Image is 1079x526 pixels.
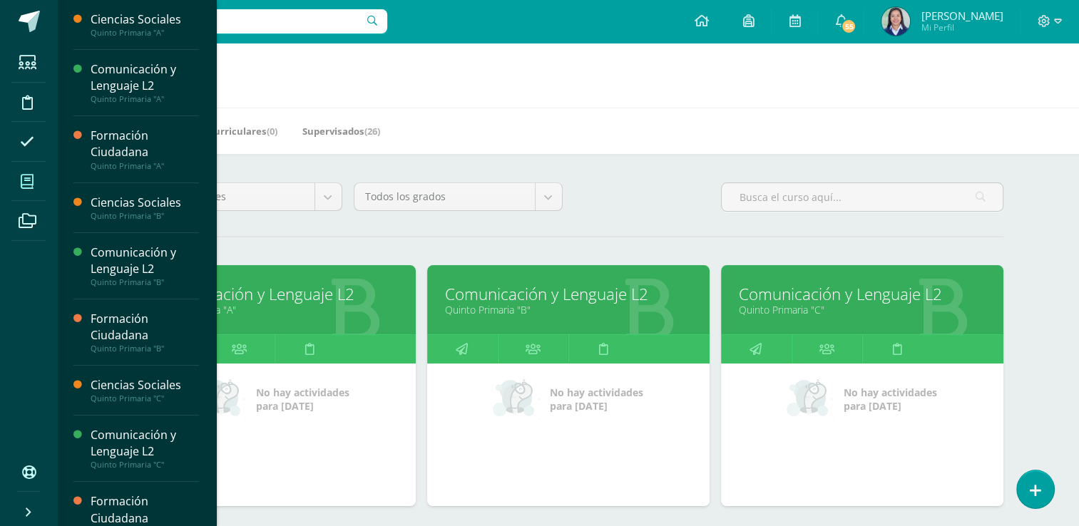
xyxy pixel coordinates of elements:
[91,28,199,38] div: Quinto Primaria "A"
[91,195,199,221] a: Ciencias SocialesQuinto Primaria "B"
[722,183,1003,211] input: Busca el curso aquí...
[91,61,199,94] div: Comunicación y Lenguaje L2
[91,244,199,287] a: Comunicación y Lenguaje L2Quinto Primaria "B"
[91,128,199,160] div: Formación Ciudadana
[739,283,986,305] a: Comunicación y Lenguaje L2
[91,94,199,104] div: Quinto Primaria "A"
[91,211,199,221] div: Quinto Primaria "B"
[841,19,856,34] span: 55
[91,427,199,460] div: Comunicación y Lenguaje L2
[91,460,199,470] div: Quinto Primaria "C"
[302,120,380,143] a: Supervisados(26)
[787,378,834,421] img: no_activities_small.png
[91,11,199,28] div: Ciencias Sociales
[364,125,380,138] span: (26)
[550,386,643,413] span: No hay actividades para [DATE]
[493,378,540,421] img: no_activities_small.png
[91,427,199,470] a: Comunicación y Lenguaje L2Quinto Primaria "C"
[354,183,562,210] a: Todos los grados
[921,21,1003,33] span: Mi Perfil
[844,386,937,413] span: No hay actividades para [DATE]
[91,244,199,277] div: Comunicación y Lenguaje L2
[91,128,199,170] a: Formación CiudadanaQuinto Primaria "A"
[267,125,277,138] span: (0)
[739,303,986,316] a: Quinto Primaria "C"
[91,344,199,354] div: Quinto Primaria "B"
[134,183,342,210] a: Todos los niveles
[91,377,199,393] div: Ciencias Sociales
[145,183,304,210] span: Todos los niveles
[151,283,398,305] a: Comunicación y Lenguaje L2
[91,11,199,38] a: Ciencias SocialesQuinto Primaria "A"
[445,303,692,316] a: Quinto Primaria "B"
[91,393,199,403] div: Quinto Primaria "C"
[921,9,1003,23] span: [PERSON_NAME]
[165,120,277,143] a: Mis Extracurriculares(0)
[199,378,246,421] img: no_activities_small.png
[91,195,199,211] div: Ciencias Sociales
[151,303,398,316] a: Quinto Primaria "A"
[91,493,199,526] div: Formación Ciudadana
[91,277,199,287] div: Quinto Primaria "B"
[91,161,199,171] div: Quinto Primaria "A"
[66,9,387,33] input: Busca un usuario...
[365,183,524,210] span: Todos los grados
[91,377,199,403] a: Ciencias SocialesQuinto Primaria "C"
[91,61,199,104] a: Comunicación y Lenguaje L2Quinto Primaria "A"
[256,386,349,413] span: No hay actividades para [DATE]
[91,311,199,354] a: Formación CiudadanaQuinto Primaria "B"
[445,283,692,305] a: Comunicación y Lenguaje L2
[91,311,199,344] div: Formación Ciudadana
[881,7,910,36] img: aa46adbeae2c5bf295b4e5bf5615201a.png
